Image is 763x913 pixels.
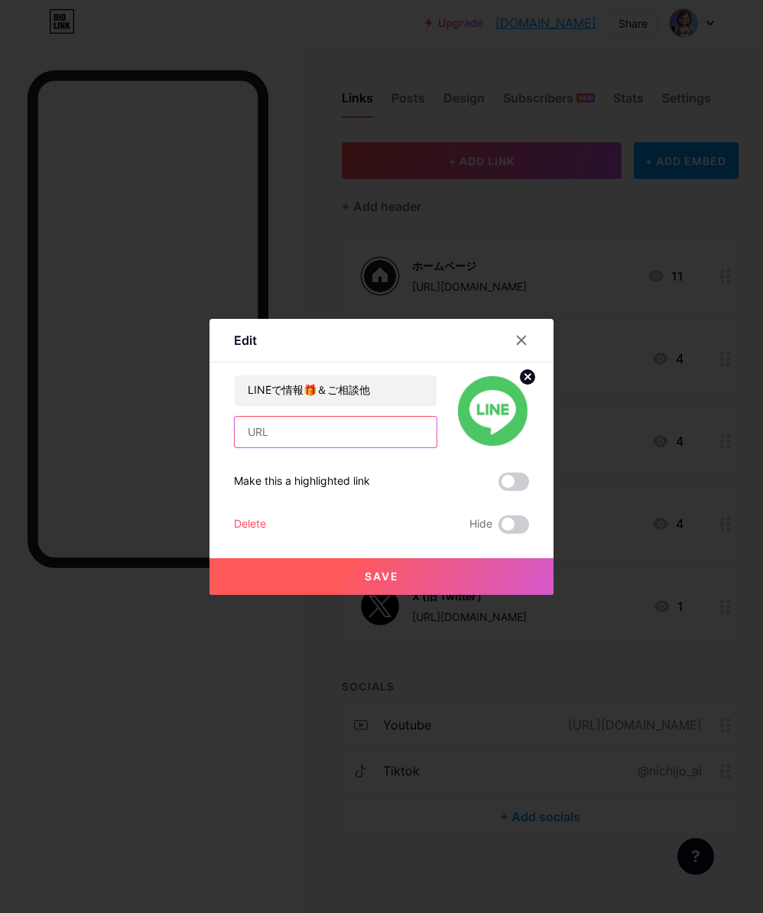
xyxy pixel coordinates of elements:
[235,417,437,447] input: URL
[456,375,529,448] img: link_thumbnail
[469,515,492,534] span: Hide
[234,331,257,349] div: Edit
[235,375,437,406] input: Title
[365,570,399,583] span: Save
[209,558,554,595] button: Save
[234,473,370,491] div: Make this a highlighted link
[234,515,266,534] div: Delete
